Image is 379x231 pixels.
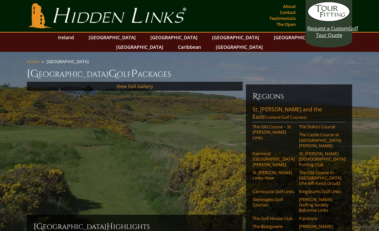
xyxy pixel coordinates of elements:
a: [GEOGRAPHIC_DATA] [209,33,263,42]
a: Contact [278,8,297,17]
a: The Open [275,20,297,29]
a: [GEOGRAPHIC_DATA] [113,42,167,52]
h1: [GEOGRAPHIC_DATA] olf ackages [27,67,352,80]
a: The Blairgowrie [253,224,295,229]
a: The Golf House Club [253,216,295,221]
li: [GEOGRAPHIC_DATA] [46,58,91,64]
a: [GEOGRAPHIC_DATA] [147,33,201,42]
a: Caribbean [175,42,204,52]
a: Kingsbarns Golf Links [299,189,341,194]
a: Panmure [299,216,341,221]
a: Testimonials [268,14,297,23]
a: The Old Course in [GEOGRAPHIC_DATA] (the left-hand circuit) [299,170,341,186]
span: G [109,67,117,80]
a: [PERSON_NAME] [299,224,341,229]
a: [GEOGRAPHIC_DATA] [212,42,266,52]
a: The Duke’s Course [299,124,341,129]
h6: Regions [253,91,345,102]
a: Fairmont [GEOGRAPHIC_DATA][PERSON_NAME] [253,151,295,167]
a: [GEOGRAPHIC_DATA] [270,33,324,42]
a: [GEOGRAPHIC_DATA] [85,33,139,42]
a: St. [PERSON_NAME] Links–New [253,170,295,181]
a: Carnoustie Golf Links [253,189,295,194]
span: Request a Custom [307,25,348,32]
a: View Full Gallery [116,83,153,89]
a: About [281,2,297,11]
a: St. [PERSON_NAME] [DEMOGRAPHIC_DATA]’ Putting Club [299,151,341,167]
a: The Castle Course at [GEOGRAPHIC_DATA][PERSON_NAME] [299,132,341,148]
a: Home [27,58,39,64]
span: P [131,67,137,80]
a: Request a CustomGolf Tour Quote [307,2,350,38]
a: The Old Course – St. [PERSON_NAME] Links [253,124,295,140]
a: St. [PERSON_NAME] and the East(Scotland Golf Courses) [253,106,345,122]
a: [PERSON_NAME] Golfing Society Balcomie Links [299,197,341,213]
span: (Scotland Golf Courses) [263,114,307,120]
a: Ireland [55,33,77,42]
a: Gleneagles Golf Courses [253,197,295,208]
